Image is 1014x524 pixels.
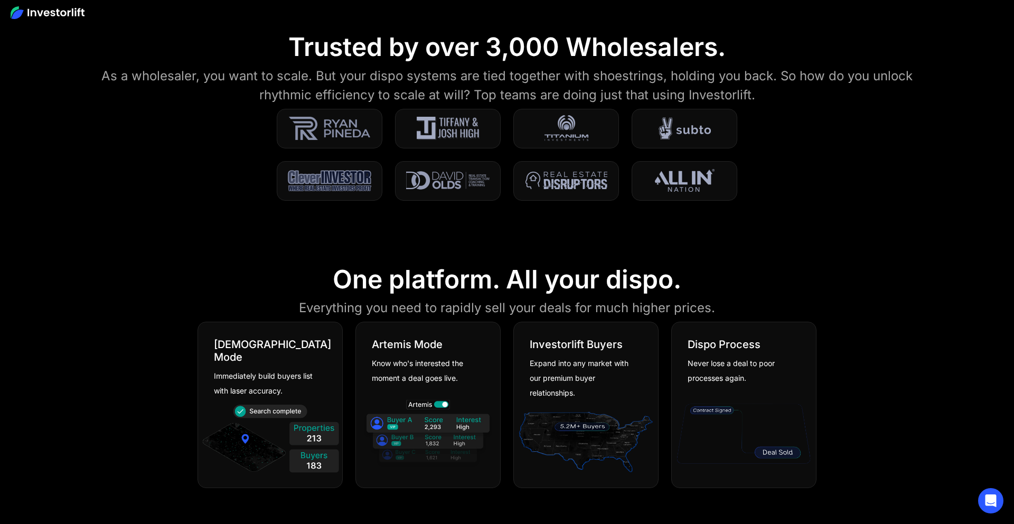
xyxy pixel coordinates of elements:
div: Expand into any market with our premium buyer relationships. [530,356,634,400]
div: One platform. All your dispo. [333,264,681,295]
div: Immediately build buyers list with laser accuracy. [214,369,318,398]
div: Know who's interested the moment a deal goes live. [372,356,476,386]
div: Artemis Mode [372,338,443,351]
div: Never lose a deal to poor processes again. [688,356,792,386]
div: Open Intercom Messenger [978,488,1003,513]
div: Investorlift Buyers [530,338,623,351]
div: As a wholesaler, you want to scale. But your dispo systems are tied together with shoestrings, ho... [101,67,913,105]
div: Dispo Process [688,338,760,351]
div: Everything you need to rapidly sell your deals for much higher prices. [299,298,715,317]
div: Trusted by over 3,000 Wholesalers. [288,32,726,62]
div: [DEMOGRAPHIC_DATA] Mode [214,338,331,363]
